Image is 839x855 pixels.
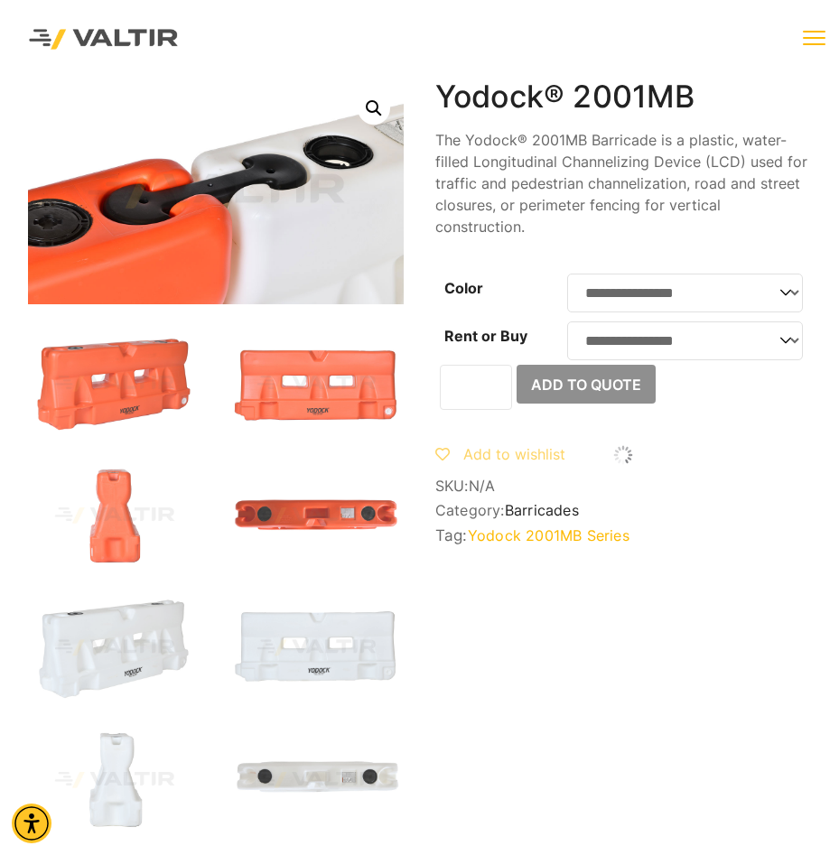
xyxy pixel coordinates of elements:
label: Color [444,279,483,297]
p: The Yodock® 2001MB Barricade is a plastic, water-filled Longitudinal Channelizing Device (LCD) us... [435,129,812,237]
h1: Yodock® 2001MB [435,79,812,116]
div: Accessibility Menu [12,804,51,843]
input: Product quantity [440,365,512,410]
span: Category: [435,502,812,519]
img: A white plastic barrier with a textured surface, designed for traffic control or safety purposes. [27,595,202,700]
a: Yodock 2001MB Series [468,526,629,544]
span: Tag: [435,526,812,544]
span: SKU: [435,478,812,495]
img: A white plastic tank with two black caps and a label on the side, viewed from above. [229,728,405,832]
a: Barricades [505,501,579,519]
button: Add to Quote [517,365,656,404]
label: Rent or Buy [444,327,527,345]
img: A white plastic container with a unique shape, likely used for storage or dispensing liquids. [27,728,202,832]
img: An orange plastic dock float with two circular openings and a rectangular label on top. [229,463,405,568]
img: A white plastic barrier with two rectangular openings, featuring the brand name "Yodock" and a logo. [229,595,405,700]
img: An orange traffic cone with a wide base and a tapered top, designed for road safety and traffic m... [27,463,202,568]
img: An orange traffic barrier with two rectangular openings and a logo, designed for road safety and ... [229,331,405,436]
img: 2001MB_Org_3Q.jpg [27,331,202,436]
span: N/A [469,477,496,495]
img: Valtir Rentals [14,14,194,65]
button: menu toggle [803,27,825,50]
a: Open this option [358,92,390,125]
